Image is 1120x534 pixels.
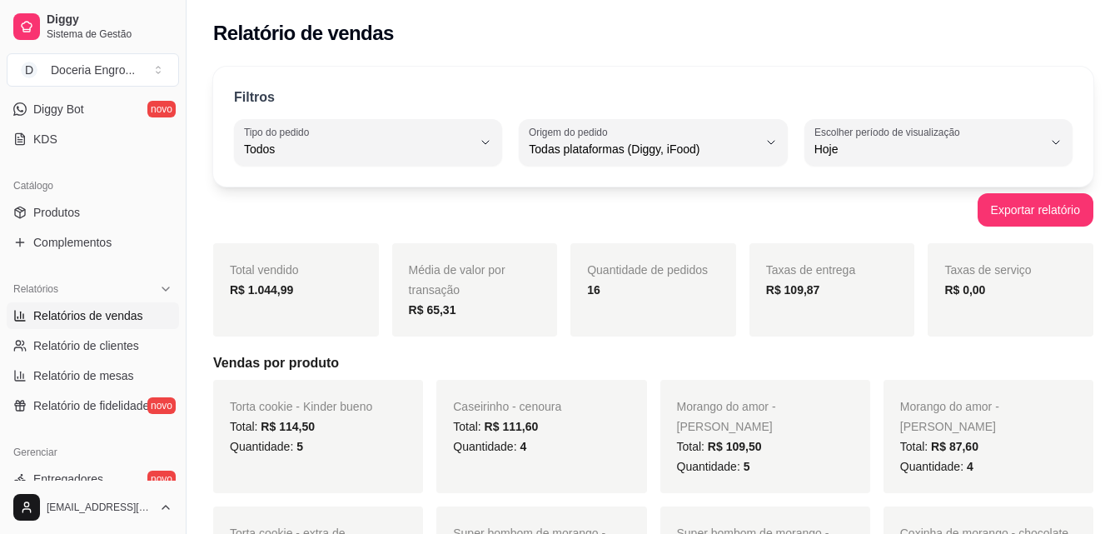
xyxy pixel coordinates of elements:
[766,283,820,297] strong: R$ 109,87
[7,199,179,226] a: Produtos
[47,501,152,514] span: [EMAIL_ADDRESS][DOMAIN_NAME]
[33,101,84,117] span: Diggy Bot
[7,439,179,466] div: Gerenciar
[744,460,750,473] span: 5
[47,27,172,41] span: Sistema de Gestão
[7,126,179,152] a: KDS
[677,400,776,433] span: Morango do amor - [PERSON_NAME]
[409,263,505,297] span: Média de valor por transação
[7,392,179,419] a: Relatório de fidelidadenovo
[21,62,37,78] span: D
[520,440,526,453] span: 4
[587,283,600,297] strong: 16
[47,12,172,27] span: Diggy
[814,141,1043,157] span: Hoje
[7,96,179,122] a: Diggy Botnovo
[33,397,149,414] span: Relatório de fidelidade
[33,367,134,384] span: Relatório de mesas
[944,263,1031,277] span: Taxas de serviço
[804,119,1073,166] button: Escolher período de visualizaçãoHoje
[814,125,965,139] label: Escolher período de visualização
[7,302,179,329] a: Relatórios de vendas
[529,125,613,139] label: Origem do pedido
[978,193,1093,227] button: Exportar relatório
[7,362,179,389] a: Relatório de mesas
[7,332,179,359] a: Relatório de clientes
[261,420,315,433] span: R$ 114,50
[967,460,973,473] span: 4
[33,204,80,221] span: Produtos
[944,283,985,297] strong: R$ 0,00
[33,234,112,251] span: Complementos
[485,420,539,433] span: R$ 111,60
[33,337,139,354] span: Relatório de clientes
[33,131,57,147] span: KDS
[677,460,750,473] span: Quantidade:
[409,303,456,317] strong: R$ 65,31
[7,172,179,199] div: Catálogo
[234,87,275,107] p: Filtros
[931,440,978,453] span: R$ 87,60
[900,440,978,453] span: Total:
[900,460,973,473] span: Quantidade:
[230,400,372,413] span: Torta cookie - Kinder bueno
[708,440,762,453] span: R$ 109,50
[900,400,999,433] span: Morango do amor - [PERSON_NAME]
[230,420,315,433] span: Total:
[230,283,293,297] strong: R$ 1.044,99
[529,141,757,157] span: Todas plataformas (Diggy, iFood)
[453,420,538,433] span: Total:
[244,125,315,139] label: Tipo do pedido
[766,263,855,277] span: Taxas de entrega
[453,400,561,413] span: Caseirinho - cenoura
[7,229,179,256] a: Complementos
[7,53,179,87] button: Select a team
[453,440,526,453] span: Quantidade:
[587,263,708,277] span: Quantidade de pedidos
[230,440,303,453] span: Quantidade:
[7,466,179,492] a: Entregadoresnovo
[213,353,1093,373] h5: Vendas por produto
[519,119,787,166] button: Origem do pedidoTodas plataformas (Diggy, iFood)
[230,263,299,277] span: Total vendido
[7,487,179,527] button: [EMAIL_ADDRESS][DOMAIN_NAME]
[33,307,143,324] span: Relatórios de vendas
[51,62,135,78] div: Doceria Engro ...
[13,282,58,296] span: Relatórios
[677,440,762,453] span: Total:
[296,440,303,453] span: 5
[7,7,179,47] a: DiggySistema de Gestão
[234,119,502,166] button: Tipo do pedidoTodos
[33,471,103,487] span: Entregadores
[213,20,394,47] h2: Relatório de vendas
[244,141,472,157] span: Todos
